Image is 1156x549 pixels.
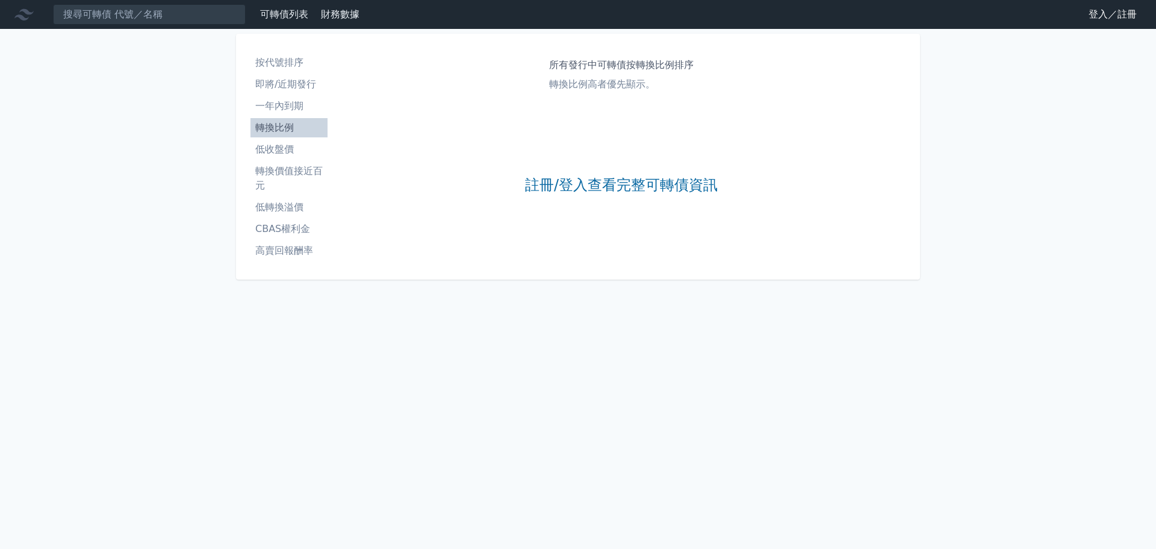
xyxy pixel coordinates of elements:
[1079,5,1146,24] a: 登入／註冊
[250,164,328,193] li: 轉換價值接近百元
[250,142,328,157] li: 低收盤價
[549,77,694,92] p: 轉換比例高者優先顯示。
[250,53,328,72] a: 按代號排序
[250,96,328,116] a: 一年內到期
[250,243,328,258] li: 高賣回報酬率
[250,77,328,92] li: 即將/近期發行
[250,140,328,159] a: 低收盤價
[250,121,328,135] li: 轉換比例
[250,241,328,260] a: 高賣回報酬率
[525,176,718,195] a: 註冊/登入查看完整可轉債資訊
[250,99,328,113] li: 一年內到期
[321,8,359,20] a: 財務數據
[250,55,328,70] li: 按代號排序
[549,58,694,72] h1: 所有發行中可轉債按轉換比例排序
[250,162,328,195] a: 轉換價值接近百元
[250,118,328,137] a: 轉換比例
[260,8,308,20] a: 可轉債列表
[250,219,328,239] a: CBAS權利金
[250,198,328,217] a: 低轉換溢價
[250,222,328,236] li: CBAS權利金
[53,4,246,25] input: 搜尋可轉債 代號／名稱
[250,200,328,215] li: 低轉換溢價
[250,75,328,94] a: 即將/近期發行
